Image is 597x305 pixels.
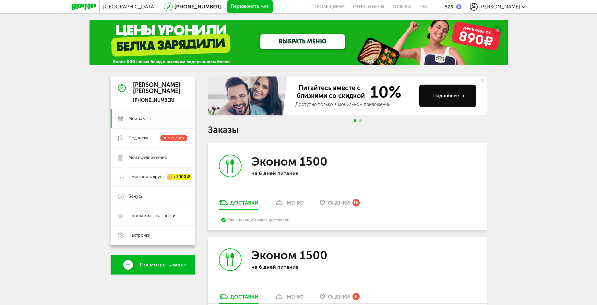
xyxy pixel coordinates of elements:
[354,119,356,122] span: Go to slide 1
[295,101,414,108] div: Доступно только в мобильном приложении
[271,199,307,210] a: меню
[227,0,273,13] button: Перезвоните мне
[316,199,363,210] a: Оценки 16
[287,200,304,206] div: меню
[208,126,487,134] h1: Заказы
[111,187,195,206] a: Бонусы
[316,293,363,303] a: Оценки 6
[208,76,289,115] img: family-banner.579af9d.jpg
[456,4,461,9] img: bonus_b.cdccf46.png
[174,4,221,10] a: [PHONE_NUMBER]
[221,217,473,222] div: Весь текущий заказ доставлен.
[230,200,258,206] div: Доставки
[216,293,262,303] a: Доставки
[352,199,360,206] div: 16
[128,116,151,122] span: Мои заказы
[479,4,520,10] span: [PERSON_NAME]
[359,119,362,122] span: Go to slide 2
[433,93,465,99] div: Подробнее
[295,84,366,100] span: Питайтесь вместе с близкими со скидкой
[216,199,262,210] a: Доставки
[111,128,195,148] a: Подписка 6 оценок
[128,135,148,141] span: Подписка
[111,167,195,187] a: Пригласить друга +1000 ₽
[445,4,454,10] div: 529
[111,148,195,167] a: Мои предпочтения
[230,294,258,300] div: Доставки
[133,98,180,103] div: [PHONE_NUMBER]
[251,264,336,270] p: на 6 дней питания
[128,232,150,238] span: Настройки
[111,255,195,275] a: Посмотреть меню
[111,109,195,128] a: Мои заказы
[271,293,307,303] a: меню
[128,213,175,219] span: Программа лояльности
[140,262,186,268] span: Посмотреть меню
[251,248,328,262] h3: Эконом 1500
[103,4,156,10] span: [GEOGRAPHIC_DATA]
[128,174,164,180] span: Пригласить друга
[419,85,476,107] button: Подробнее
[328,200,350,206] span: Оценки
[111,226,195,245] a: Настройки
[128,194,144,199] span: Бонусы
[366,84,401,100] span: 10%
[167,174,192,180] div: +1000 ₽
[128,155,167,160] span: Мои предпочтения
[251,155,328,169] h3: Эконом 1500
[287,294,304,300] div: меню
[260,34,345,49] a: ВЫБРАТЬ МЕНЮ
[328,294,350,300] span: Оценки
[168,136,184,140] span: 6 оценок
[111,206,195,226] a: Программа лояльности
[133,82,180,95] div: [PERSON_NAME] [PERSON_NAME]
[251,170,336,176] p: на 6 дней питания
[352,293,360,300] div: 6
